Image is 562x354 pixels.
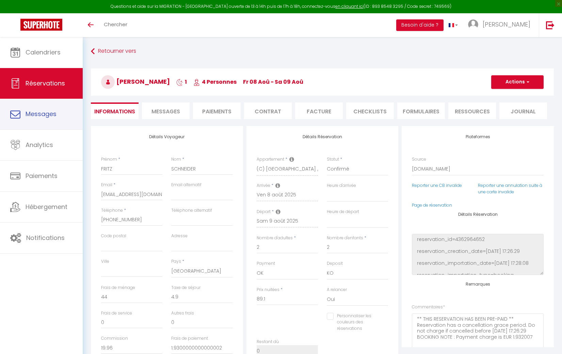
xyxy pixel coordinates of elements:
[257,339,279,345] label: Restant dû
[101,134,233,139] h4: Détails Voyageur
[91,102,139,119] li: Informations
[101,335,128,342] label: Commission
[257,182,270,189] label: Arrivée
[193,102,241,119] li: Paiements
[171,258,181,265] label: Pays
[171,285,200,291] label: Taxe de séjour
[257,235,293,241] label: Nombre d'adultes
[171,233,188,239] label: Adresse
[101,258,109,265] label: Ville
[26,48,61,57] span: Calendriers
[295,102,343,119] li: Facture
[483,20,530,29] span: [PERSON_NAME]
[26,141,53,149] span: Analytics
[257,287,279,293] label: Prix nuitées
[412,182,462,188] a: Reporter une CB invalide
[101,77,170,86] span: [PERSON_NAME]
[26,203,67,211] span: Hébergement
[533,325,562,354] iframe: LiveChat chat widget
[463,13,539,37] a: ... [PERSON_NAME]
[26,79,65,87] span: Réservations
[244,102,292,119] li: Contrat
[257,156,284,163] label: Appartement
[346,102,394,119] li: CHECKLISTS
[397,102,445,119] li: FORMULAIRES
[327,209,359,215] label: Heure de départ
[327,156,339,163] label: Statut
[101,285,135,291] label: Frais de ménage
[327,260,343,267] label: Deposit
[101,182,112,188] label: Email
[104,21,127,28] span: Chercher
[412,134,544,139] h4: Plateformes
[20,19,62,31] img: Super Booking
[327,235,363,241] label: Nombre d'enfants
[499,102,547,119] li: Journal
[257,260,275,267] label: Payment
[171,182,202,188] label: Email alternatif
[334,313,380,332] label: Personnaliser les couleurs des réservations
[101,156,117,163] label: Prénom
[448,102,496,119] li: Ressources
[546,21,555,29] img: logout
[335,3,364,9] a: en cliquant ici
[491,75,544,89] button: Actions
[412,282,544,287] h4: Remarques
[99,13,132,37] a: Chercher
[176,78,187,86] span: 1
[26,172,58,180] span: Paiements
[171,310,194,317] label: Autres frais
[396,19,444,31] button: Besoin d'aide ?
[26,110,57,118] span: Messages
[26,234,65,242] span: Notifications
[101,233,126,239] label: Code postal
[327,287,347,293] label: A relancer
[412,202,452,208] a: Page de réservation
[151,108,180,115] span: Messages
[468,19,478,30] img: ...
[171,156,181,163] label: Nom
[91,45,554,58] a: Retourner vers
[101,207,123,214] label: Téléphone
[171,207,212,214] label: Téléphone alternatif
[257,209,271,215] label: Départ
[327,182,356,189] label: Heure d'arrivée
[101,310,132,317] label: Frais de service
[257,134,388,139] h4: Détails Réservation
[412,212,544,217] h4: Détails Réservation
[478,182,542,195] a: Reporter une annulation suite à une carte invalide
[412,304,445,310] label: Commentaires
[412,156,426,163] label: Source
[193,78,237,86] span: 4 Personnes
[243,78,303,86] span: Fr 08 Aoû - Sa 09 Aoû
[171,335,208,342] label: Frais de paiement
